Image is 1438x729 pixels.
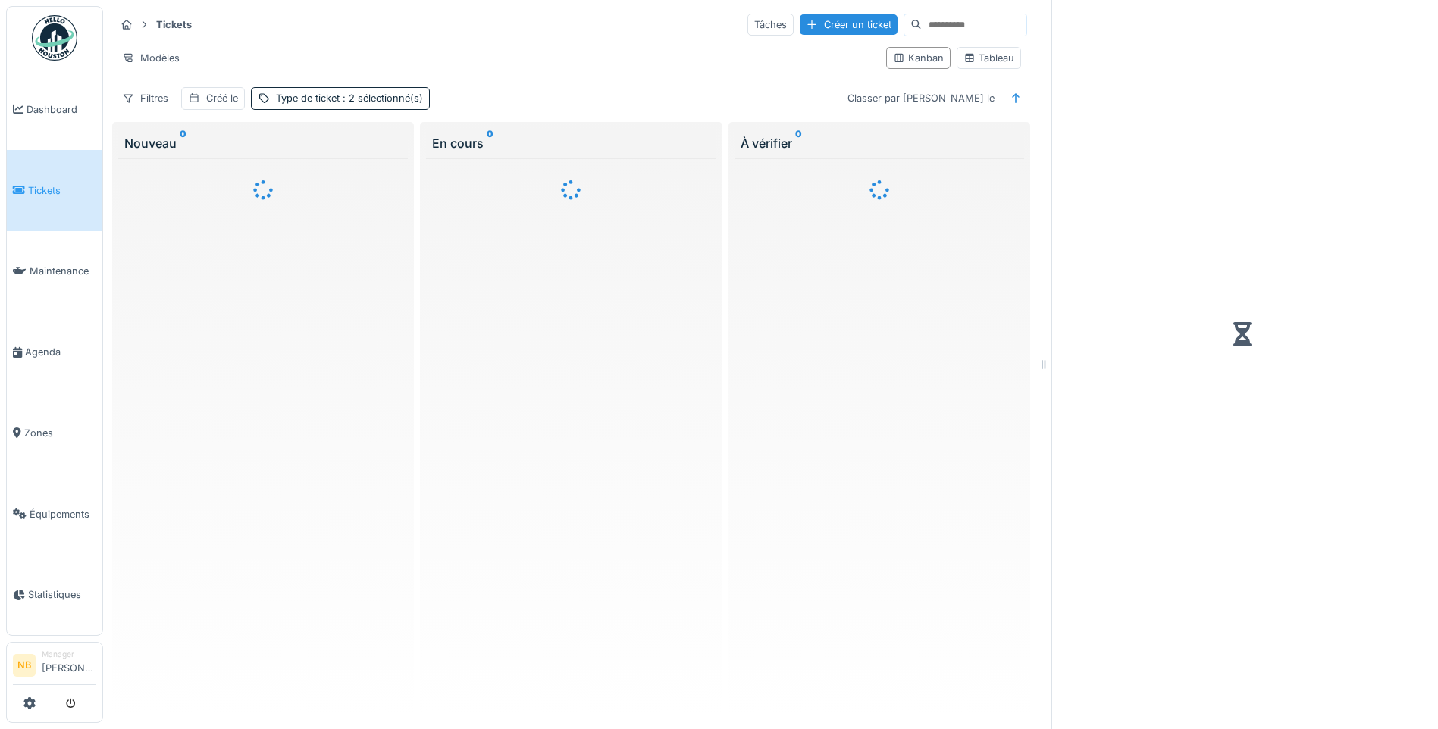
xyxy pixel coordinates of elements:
div: Filtres [115,87,175,109]
span: Zones [24,426,96,440]
div: Nouveau [124,134,402,152]
a: Dashboard [7,69,102,150]
a: Maintenance [7,231,102,312]
a: Zones [7,393,102,474]
span: Tickets [28,183,96,198]
span: : 2 sélectionné(s) [340,92,423,104]
div: Classer par [PERSON_NAME] le [841,87,1001,109]
div: Créé le [206,91,238,105]
a: Agenda [7,311,102,393]
sup: 0 [180,134,186,152]
div: Type de ticket [276,91,423,105]
sup: 0 [795,134,802,152]
div: Tâches [747,14,794,36]
span: Maintenance [30,264,96,278]
a: Équipements [7,474,102,555]
div: Kanban [893,51,944,65]
sup: 0 [487,134,493,152]
li: [PERSON_NAME] [42,649,96,681]
span: Agenda [25,345,96,359]
img: Badge_color-CXgf-gQk.svg [32,15,77,61]
a: Tickets [7,150,102,231]
div: Créer un ticket [800,14,898,35]
span: Statistiques [28,587,96,602]
span: Dashboard [27,102,96,117]
li: NB [13,654,36,677]
div: Modèles [115,47,186,69]
a: NB Manager[PERSON_NAME] [13,649,96,685]
span: Équipements [30,507,96,521]
div: Tableau [963,51,1014,65]
a: Statistiques [7,555,102,636]
div: À vérifier [741,134,1018,152]
div: Manager [42,649,96,660]
strong: Tickets [150,17,198,32]
div: En cours [432,134,710,152]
